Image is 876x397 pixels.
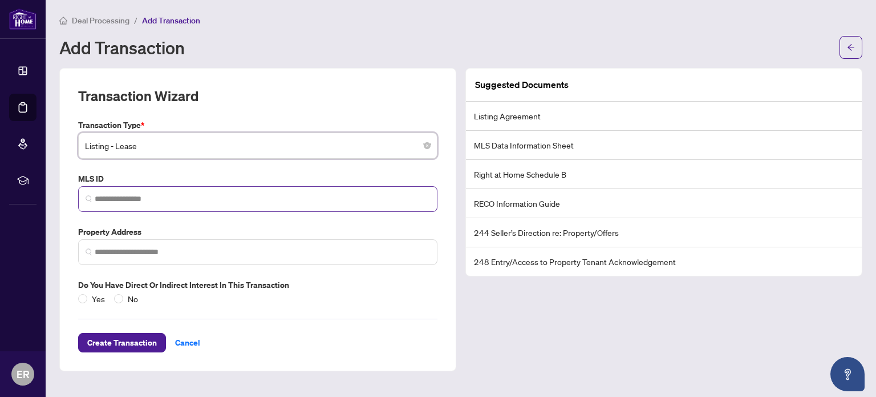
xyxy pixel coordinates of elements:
h2: Transaction Wizard [78,87,198,105]
label: Property Address [78,226,437,238]
li: Listing Agreement [466,102,862,131]
span: Add Transaction [142,15,200,26]
span: Cancel [175,334,200,352]
h1: Add Transaction [59,38,185,57]
article: Suggested Documents [475,78,569,92]
img: search_icon [86,248,92,255]
span: Deal Processing [72,15,129,26]
li: RECO Information Guide [466,189,862,218]
span: ER [17,366,30,382]
li: 244 Seller’s Direction re: Property/Offers [466,218,862,247]
span: Create Transaction [87,334,157,352]
span: Yes [87,292,109,305]
img: search_icon [86,195,92,202]
li: / [134,14,137,27]
span: Listing - Lease [85,135,431,157]
label: Do you have direct or indirect interest in this transaction [78,279,437,291]
li: 248 Entry/Access to Property Tenant Acknowledgement [466,247,862,276]
img: logo [9,9,36,30]
span: home [59,17,67,25]
span: arrow-left [847,43,855,51]
li: Right at Home Schedule B [466,160,862,189]
button: Create Transaction [78,333,166,352]
button: Open asap [830,357,865,391]
span: No [123,292,143,305]
span: close-circle [424,142,431,149]
li: MLS Data Information Sheet [466,131,862,160]
label: MLS ID [78,173,437,185]
button: Cancel [166,333,209,352]
label: Transaction Type [78,119,437,131]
